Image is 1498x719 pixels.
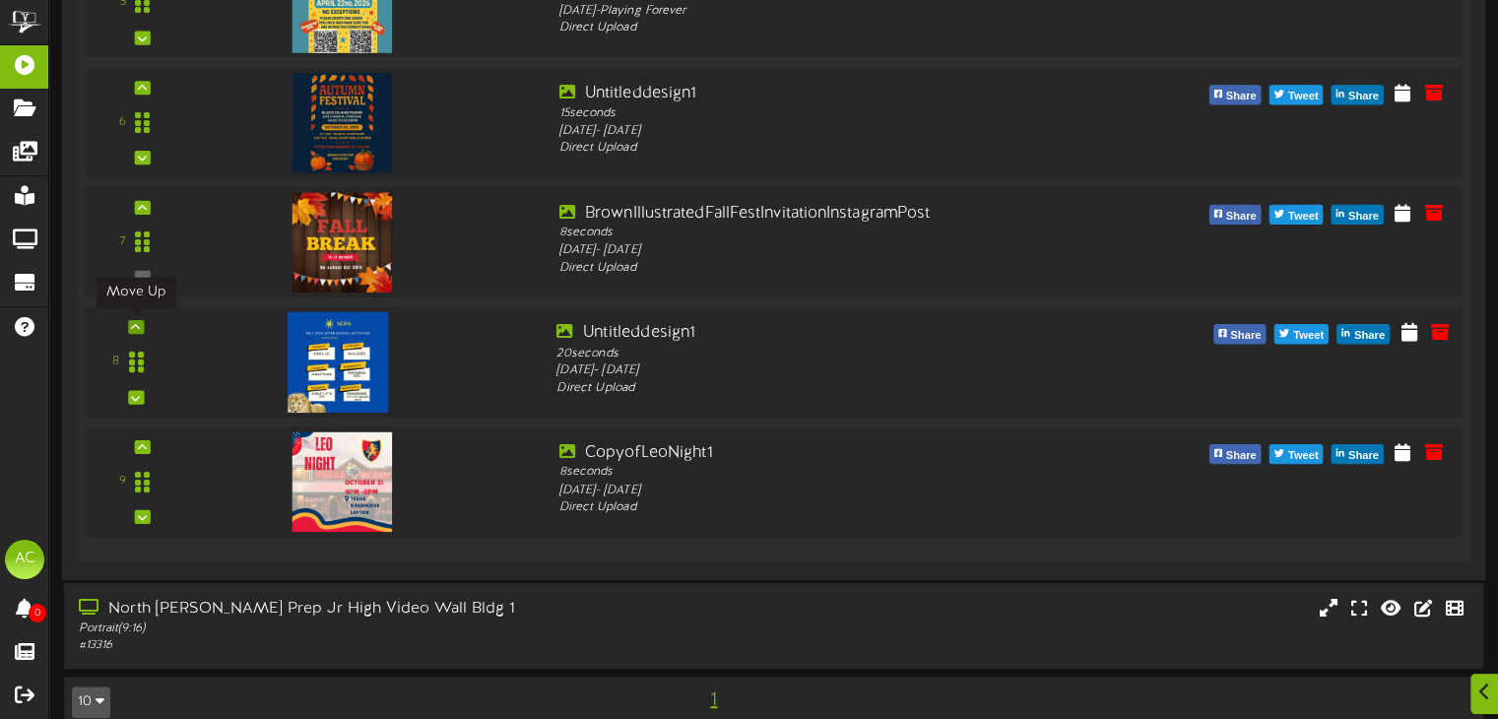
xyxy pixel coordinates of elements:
div: [DATE] - Playing Forever [559,2,1104,19]
span: Share [1222,86,1261,107]
span: Tweet [1289,324,1328,346]
div: BrownIllustratedFallFestInvitationInstagramPost [559,202,1104,225]
span: Share [1344,444,1383,466]
img: c43f2d44-4f79-486f-a8e2-13b3cabc2bb2.png [293,192,392,292]
img: 3061b8cf-6461-494e-ae16-11a4acedf480.jpg [293,72,392,171]
button: Tweet [1270,443,1324,463]
button: Tweet [1270,204,1324,224]
div: Untitleddesign1 [559,82,1104,104]
button: Tweet [1270,85,1324,104]
div: AC [5,540,44,579]
span: Tweet [1284,205,1323,227]
span: Share [1226,324,1265,346]
span: Share [1344,205,1383,227]
div: Direct Upload [559,498,1104,515]
div: 8 seconds [559,464,1104,481]
div: 20 seconds [556,344,1106,361]
div: North [PERSON_NAME] Prep Jr High Video Wall Bldg 1 [79,598,640,621]
button: 10 [72,686,110,718]
button: Share [1208,204,1261,224]
div: CopyofLeoNight1 [559,441,1104,464]
img: 0aa214f7-5caf-4465-aa95-cfdd4ed8d637.png [288,311,388,412]
span: Share [1222,444,1261,466]
button: Share [1332,85,1384,104]
div: Direct Upload [559,259,1104,276]
div: Direct Upload [559,139,1104,156]
button: Share [1336,323,1390,343]
div: Portrait ( 9:16 ) [79,621,640,637]
span: Share [1344,86,1383,107]
span: Share [1222,205,1261,227]
div: 9 [119,473,126,490]
div: 6 [119,113,126,130]
div: [DATE] - [DATE] [556,361,1106,379]
span: Share [1350,324,1389,346]
span: Tweet [1284,444,1323,466]
button: Share [1208,85,1261,104]
button: Share [1332,204,1384,224]
div: Direct Upload [559,20,1104,36]
div: [DATE] - [DATE] [559,241,1104,258]
div: [DATE] - [DATE] [559,482,1104,498]
button: Share [1213,323,1267,343]
span: Tweet [1284,86,1323,107]
div: Untitleddesign1 [556,321,1106,344]
div: 15 seconds [559,105,1104,122]
img: 641e62ef-0ef2-494b-b3eb-84f358b41c3e.png [293,431,392,531]
div: 8 [112,353,119,370]
button: Share [1332,443,1384,463]
div: [DATE] - [DATE] [559,122,1104,139]
div: # 13316 [79,637,640,654]
span: 0 [29,604,46,622]
button: Share [1208,443,1261,463]
div: Direct Upload [556,379,1106,397]
span: 1 [705,689,722,711]
button: Tweet [1274,323,1329,343]
div: 8 seconds [559,225,1104,241]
